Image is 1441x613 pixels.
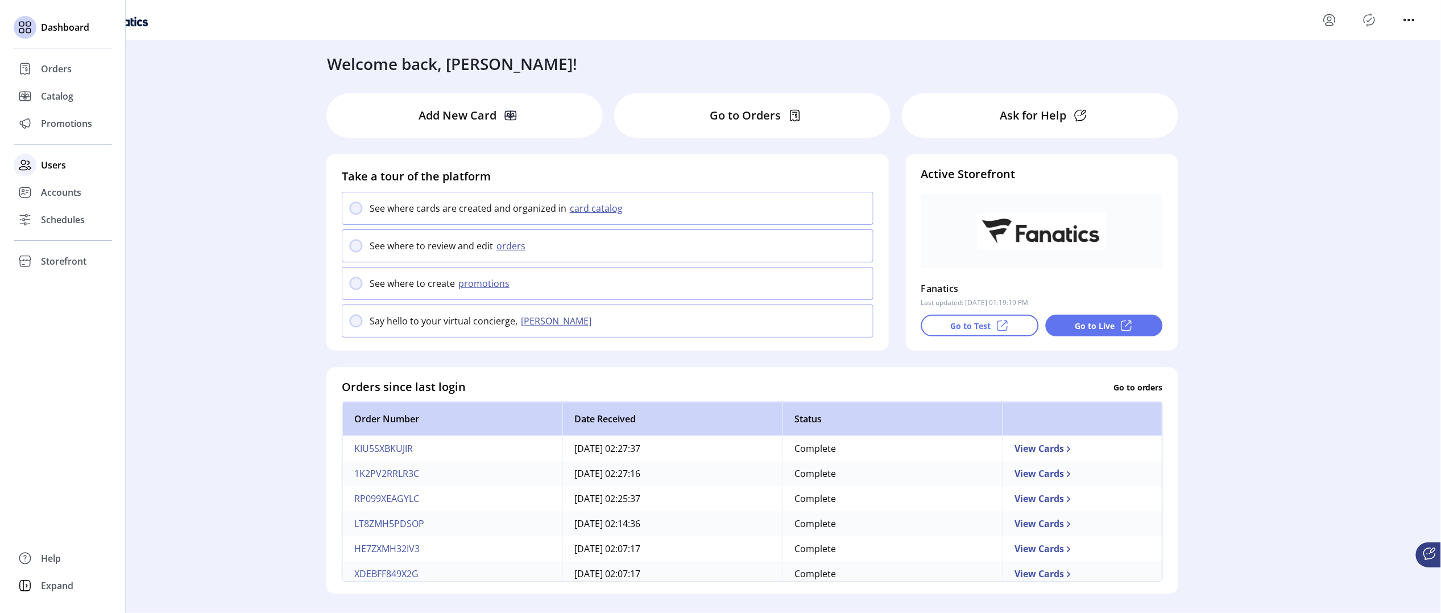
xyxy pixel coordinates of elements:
p: Go to Test [950,320,991,332]
td: Complete [782,487,1003,512]
td: Complete [782,462,1003,487]
td: LT8ZMH5PDSOP [342,512,562,537]
td: KIU5SXBKUJIR [342,437,562,462]
td: Complete [782,562,1003,587]
button: menu [1400,11,1418,29]
td: View Cards [1003,487,1162,512]
span: Storefront [41,254,86,268]
span: Orders [41,62,72,76]
td: View Cards [1003,437,1162,462]
p: Last updated: [DATE] 01:19:19 PM [921,298,1029,308]
p: Fanatics [921,279,959,298]
h3: Welcome back, [PERSON_NAME]! [327,52,577,76]
p: Go to Orders [710,107,781,124]
td: RP099XEAGYLC [342,487,562,512]
p: Go to orders [1113,381,1163,393]
td: [DATE] 02:07:17 [562,562,782,587]
p: See where to create [370,277,455,290]
td: Complete [782,437,1003,462]
td: View Cards [1003,462,1162,487]
span: Dashboard [41,20,89,34]
button: orders [493,239,532,253]
td: XDEBFF849X2G [342,562,562,587]
td: [DATE] 02:27:16 [562,462,782,487]
td: View Cards [1003,512,1162,537]
span: Accounts [41,186,81,199]
th: Status [782,402,1003,437]
td: Complete [782,537,1003,562]
td: View Cards [1003,562,1162,587]
td: 1K2PV2RRLR3C [342,462,562,487]
span: Schedules [41,213,85,227]
p: Go to Live [1075,320,1115,332]
button: [PERSON_NAME] [517,314,598,328]
span: Promotions [41,117,92,130]
p: See where to review and edit [370,239,493,253]
span: Catalog [41,89,73,103]
span: Help [41,552,61,565]
span: Users [41,158,66,172]
h4: Orders since last login [342,379,466,396]
td: [DATE] 02:25:37 [562,487,782,512]
th: Date Received [562,402,782,437]
p: See where cards are created and organized in [370,201,566,215]
button: card catalog [566,201,630,215]
h4: Take a tour of the platform [342,168,873,185]
td: [DATE] 02:14:36 [562,512,782,537]
p: Ask for Help [1000,107,1067,124]
td: View Cards [1003,537,1162,562]
th: Order Number [342,402,562,437]
td: [DATE] 02:07:17 [562,537,782,562]
td: HE7ZXMH32IV3 [342,537,562,562]
h4: Active Storefront [921,166,1163,183]
td: Complete [782,512,1003,537]
button: promotions [455,277,516,290]
td: [DATE] 02:27:37 [562,437,782,462]
p: Say hello to your virtual concierge, [370,314,517,328]
span: Expand [41,579,73,593]
p: Add New Card [419,107,497,124]
button: menu [1320,11,1339,29]
button: Publisher Panel [1360,11,1378,29]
